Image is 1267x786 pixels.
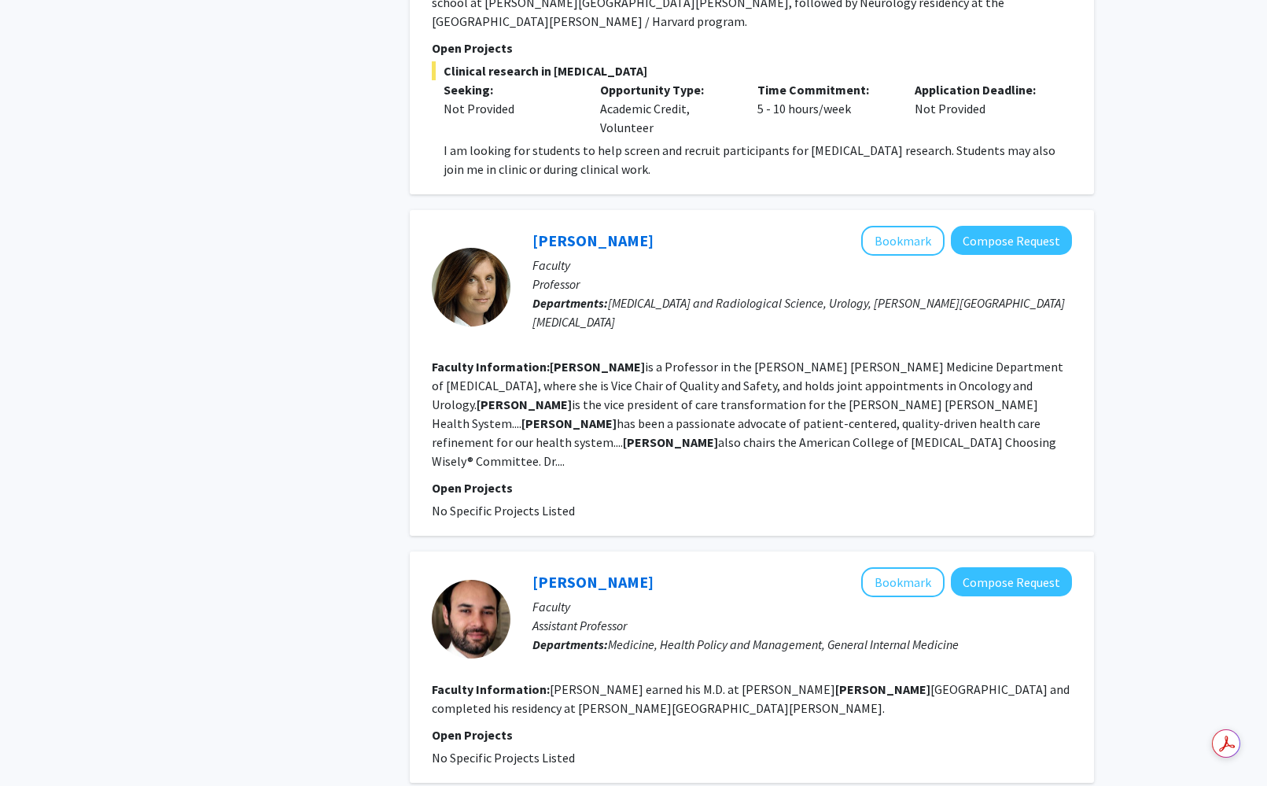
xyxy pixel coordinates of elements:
b: [PERSON_NAME] [835,681,930,697]
p: Seeking: [444,80,577,99]
div: Not Provided [444,99,577,118]
button: Compose Request to Scott Pilla [951,567,1072,596]
p: Opportunity Type: [600,80,734,99]
span: Medicine, Health Policy and Management, General Internal Medicine [608,637,959,652]
p: Faculty [532,597,1072,616]
span: Clinical research in [MEDICAL_DATA] [432,61,1072,80]
fg-read-more: is a Professor in the [PERSON_NAME] [PERSON_NAME] Medicine Department of [MEDICAL_DATA], where sh... [432,359,1063,469]
b: Faculty Information: [432,681,550,697]
div: Not Provided [903,80,1060,137]
span: [MEDICAL_DATA] and Radiological Science, Urology, [PERSON_NAME][GEOGRAPHIC_DATA][MEDICAL_DATA] [532,295,1065,330]
p: Open Projects [432,725,1072,744]
b: [PERSON_NAME] [550,359,645,375]
b: Faculty Information: [432,359,550,375]
p: I am looking for students to help screen and recruit participants for [MEDICAL_DATA] research. St... [444,141,1072,179]
button: Add Pamela Johnson to Bookmarks [861,226,945,256]
span: No Specific Projects Listed [432,503,575,518]
span: No Specific Projects Listed [432,750,575,766]
a: [PERSON_NAME] [532,572,654,592]
p: Professor [532,275,1072,293]
div: 5 - 10 hours/week [746,80,903,137]
button: Compose Request to Pamela Johnson [951,226,1072,255]
p: Faculty [532,256,1072,275]
p: Application Deadline: [915,80,1048,99]
b: Departments: [532,295,608,311]
b: [PERSON_NAME] [623,434,718,450]
b: [PERSON_NAME] [521,415,617,431]
iframe: Chat [12,715,67,774]
b: [PERSON_NAME] [477,397,572,412]
p: Time Commitment: [757,80,891,99]
p: Open Projects [432,39,1072,57]
p: Assistant Professor [532,616,1072,635]
div: Academic Credit, Volunteer [588,80,746,137]
p: Open Projects [432,478,1072,497]
b: Departments: [532,637,608,652]
a: [PERSON_NAME] [532,231,654,250]
button: Add Scott Pilla to Bookmarks [861,567,945,597]
fg-read-more: [PERSON_NAME] earned his M.D. at [PERSON_NAME] [GEOGRAPHIC_DATA] and completed his residency at [... [432,681,1070,716]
